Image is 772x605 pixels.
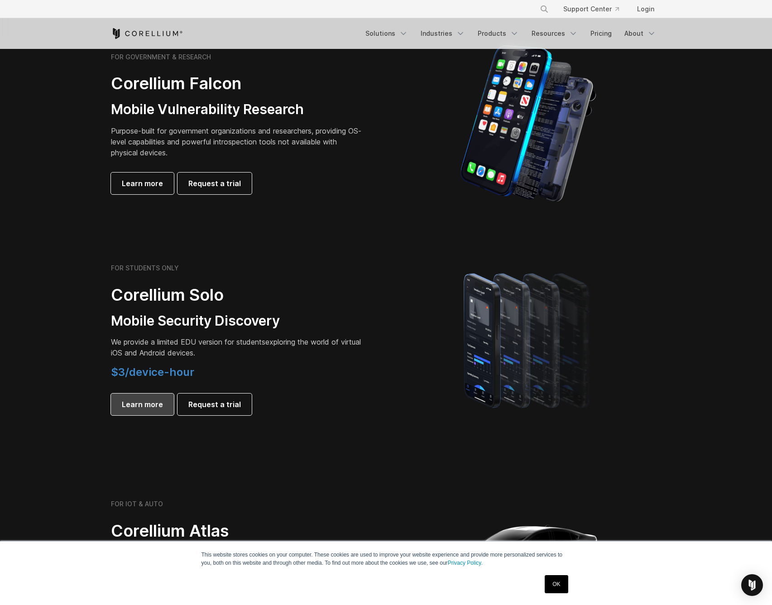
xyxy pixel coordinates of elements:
[111,394,174,415] a: Learn more
[111,521,364,541] h2: Corellium Atlas
[111,101,364,118] h3: Mobile Vulnerability Research
[122,178,163,189] span: Learn more
[122,399,163,410] span: Learn more
[177,394,252,415] a: Request a trial
[111,336,364,358] p: exploring the world of virtual iOS and Android devices.
[111,365,194,379] span: $3/device-hour
[472,25,524,42] a: Products
[529,1,662,17] div: Navigation Menu
[415,25,470,42] a: Industries
[585,25,617,42] a: Pricing
[111,28,183,39] a: Corellium Home
[556,1,626,17] a: Support Center
[111,264,179,272] h6: FOR STUDENTS ONLY
[111,173,174,194] a: Learn more
[360,25,662,42] div: Navigation Menu
[630,1,662,17] a: Login
[111,500,163,508] h6: FOR IOT & AUTO
[111,285,364,305] h2: Corellium Solo
[448,560,483,566] a: Privacy Policy.
[619,25,662,42] a: About
[360,25,413,42] a: Solutions
[177,173,252,194] a: Request a trial
[446,260,611,419] img: A lineup of four iPhone models becoming more gradient and blurred
[188,399,241,410] span: Request a trial
[111,125,364,158] p: Purpose-built for government organizations and researchers, providing OS-level capabilities and p...
[545,575,568,593] a: OK
[188,178,241,189] span: Request a trial
[111,73,364,94] h2: Corellium Falcon
[536,1,552,17] button: Search
[460,44,596,203] img: iPhone model separated into the mechanics used to build the physical device.
[741,574,763,596] div: Open Intercom Messenger
[111,312,364,330] h3: Mobile Security Discovery
[111,337,265,346] span: We provide a limited EDU version for students
[526,25,583,42] a: Resources
[111,53,211,61] h6: FOR GOVERNMENT & RESEARCH
[201,551,571,567] p: This website stores cookies on your computer. These cookies are used to improve your website expe...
